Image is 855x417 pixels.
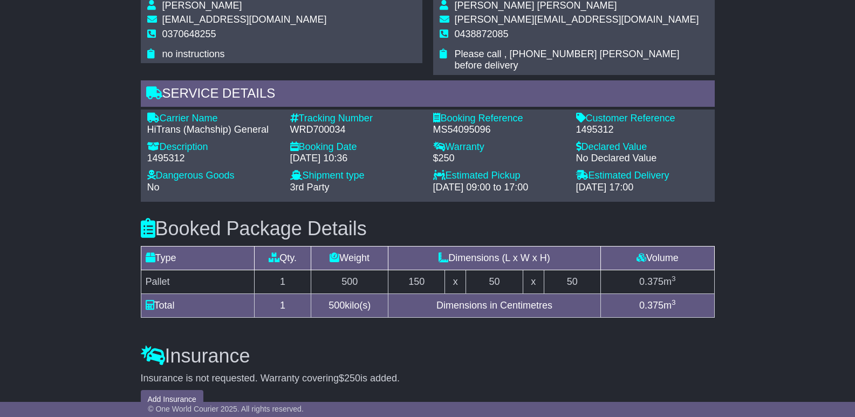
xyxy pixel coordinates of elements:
div: 1495312 [147,153,279,165]
span: no instructions [162,49,225,59]
div: [DATE] 10:36 [290,153,422,165]
div: Description [147,141,279,153]
td: Volume [600,246,714,270]
button: Add Insurance [141,390,203,409]
div: Booking Reference [433,113,565,125]
td: Weight [311,246,388,270]
td: x [523,270,544,293]
div: MS54095096 [433,124,565,136]
h3: Insurance [141,345,715,367]
span: 0.375 [639,276,664,287]
h3: Booked Package Details [141,218,715,240]
div: Declared Value [576,141,708,153]
div: Service Details [141,80,715,110]
td: Type [141,246,254,270]
sup: 3 [672,275,676,283]
div: HiTrans (Machship) General [147,124,279,136]
td: m [600,293,714,317]
span: © One World Courier 2025. All rights reserved. [148,405,304,413]
div: Customer Reference [576,113,708,125]
span: 0370648255 [162,29,216,39]
td: 150 [388,270,445,293]
div: 1495312 [576,124,708,136]
span: 3rd Party [290,182,330,193]
div: Warranty [433,141,565,153]
div: Shipment type [290,170,422,182]
span: 0438872085 [455,29,509,39]
div: WRD700034 [290,124,422,136]
td: Pallet [141,270,254,293]
span: $250 [339,373,360,384]
td: 1 [254,270,311,293]
td: 50 [544,270,600,293]
td: Dimensions (L x W x H) [388,246,601,270]
td: x [445,270,466,293]
span: [PERSON_NAME][EMAIL_ADDRESS][DOMAIN_NAME] [455,14,699,25]
div: No Declared Value [576,153,708,165]
td: 500 [311,270,388,293]
div: Tracking Number [290,113,422,125]
span: No [147,182,160,193]
td: Qty. [254,246,311,270]
div: $250 [433,153,565,165]
span: 500 [329,300,345,311]
span: Please call , [PHONE_NUMBER] [PERSON_NAME] before delivery [455,49,680,71]
td: 1 [254,293,311,317]
div: [DATE] 17:00 [576,182,708,194]
div: Carrier Name [147,113,279,125]
div: Insurance is not requested. Warranty covering is added. [141,373,715,385]
td: Dimensions in Centimetres [388,293,601,317]
span: [EMAIL_ADDRESS][DOMAIN_NAME] [162,14,327,25]
span: 0.375 [639,300,664,311]
div: Estimated Pickup [433,170,565,182]
td: Total [141,293,254,317]
div: Estimated Delivery [576,170,708,182]
div: Dangerous Goods [147,170,279,182]
sup: 3 [672,298,676,306]
td: kilo(s) [311,293,388,317]
div: [DATE] 09:00 to 17:00 [433,182,565,194]
td: m [600,270,714,293]
div: Booking Date [290,141,422,153]
td: 50 [466,270,523,293]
